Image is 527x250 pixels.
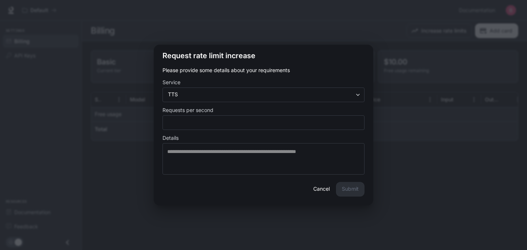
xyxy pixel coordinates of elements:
p: Please provide some details about your requirements [162,67,365,74]
p: Details [162,135,179,141]
div: TTS [163,91,364,98]
button: Cancel [310,182,333,197]
h2: Request rate limit increase [154,45,373,67]
p: Service [162,80,180,85]
p: Requests per second [162,108,213,113]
